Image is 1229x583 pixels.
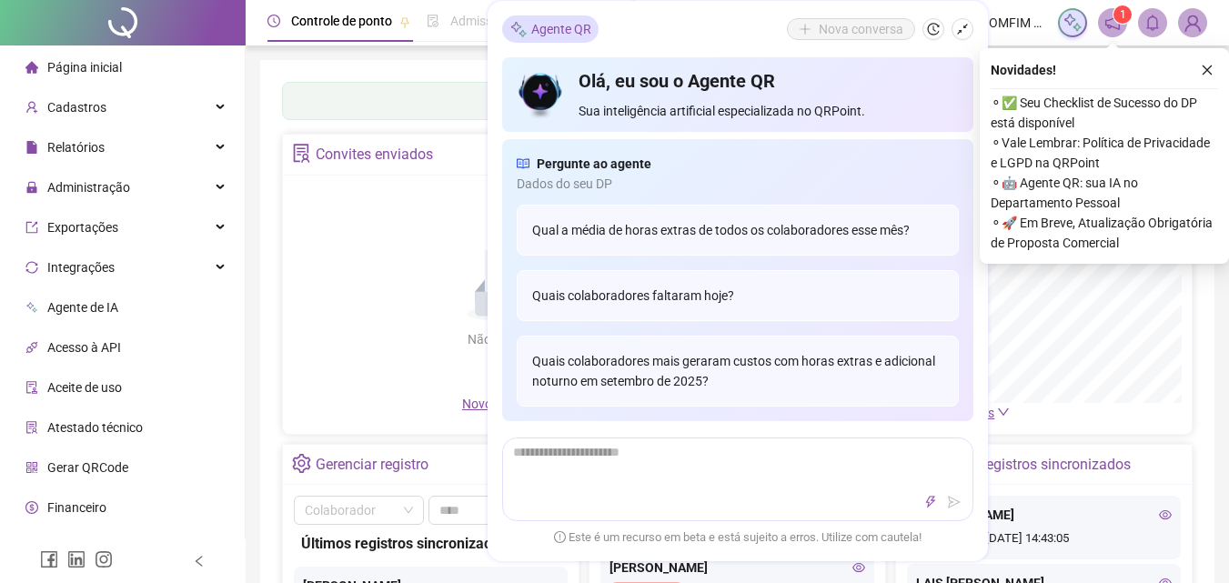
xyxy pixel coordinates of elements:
span: down [997,406,1010,418]
button: send [943,491,965,513]
span: audit [25,381,38,394]
div: Últimos registros sincronizados [929,449,1131,480]
span: user-add [25,101,38,114]
span: Agente de IA [47,300,118,315]
span: solution [292,144,311,163]
img: 1027 [1179,9,1206,36]
span: left [193,555,206,568]
button: Nova conversa [787,18,915,40]
span: Pergunte ao agente [537,154,651,174]
span: pushpin [399,16,410,27]
span: Gerar QRCode [47,460,128,475]
span: Página inicial [47,60,122,75]
span: Financeiro [47,500,106,515]
span: Sua inteligência artificial especializada no QRPoint. [579,101,958,121]
span: notification [1104,15,1121,31]
span: bell [1144,15,1161,31]
h4: Olá, eu sou o Agente QR [579,68,958,94]
span: Atestado técnico [47,420,143,435]
span: setting [292,454,311,473]
span: facebook [40,550,58,568]
span: clock-circle [267,15,280,27]
span: Novidades ! [991,60,1056,80]
div: Últimos registros sincronizados [301,532,560,555]
span: Controle de ponto [291,14,392,28]
span: ⚬ Vale Lembrar: Política de Privacidade e LGPD na QRPoint [991,133,1218,173]
span: history [927,23,940,35]
div: Qual a média de horas extras de todos os colaboradores esse mês? [517,205,959,256]
span: export [25,221,38,234]
div: [DATE] 14:43:05 [916,529,1172,550]
span: 1 [1120,8,1126,21]
span: ⚬ 🤖 Agente QR: sua IA no Departamento Pessoal [991,173,1218,213]
div: Gerenciar registro [316,449,428,480]
span: Acesso à API [47,340,121,355]
span: Novo convite [462,397,553,411]
span: solution [25,421,38,434]
img: sparkle-icon.fc2bf0ac1784a2077858766a79e2daf3.svg [1063,13,1083,33]
span: Exportações [47,220,118,235]
span: close [1201,64,1214,76]
span: sync [25,261,38,274]
img: icon [517,68,565,121]
span: file-done [427,15,439,27]
span: Administração [47,180,130,195]
span: Este é um recurso em beta e está sujeito a erros. Utilize com cautela! [554,528,922,547]
span: eye [1159,508,1172,521]
span: exclamation-circle [554,530,566,542]
span: thunderbolt [924,496,937,508]
div: Quais colaboradores faltaram hoje? [517,270,959,321]
span: ⚬ 🚀 Em Breve, Atualização Obrigatória de Proposta Comercial [991,213,1218,253]
div: Agente QR [502,15,599,43]
span: home [25,61,38,74]
span: Dados do seu DP [517,174,959,194]
span: Aceite de uso [47,380,122,395]
span: eye [852,561,865,574]
div: Quais colaboradores mais geraram custos com horas extras e adicional noturno em setembro de 2025? [517,336,959,407]
sup: 1 [1113,5,1132,24]
div: [PERSON_NAME] [609,558,865,578]
span: Integrações [47,260,115,275]
img: sparkle-icon.fc2bf0ac1784a2077858766a79e2daf3.svg [509,19,528,38]
div: [PERSON_NAME] [916,505,1172,525]
span: file [25,141,38,154]
div: Não há dados [424,329,591,349]
button: thunderbolt [920,491,942,513]
span: linkedin [67,550,86,568]
span: Admissão digital [450,14,544,28]
span: Cadastros [47,100,106,115]
div: Convites enviados [316,139,433,170]
span: read [517,154,529,174]
span: api [25,341,38,354]
span: Relatórios [47,140,105,155]
span: instagram [95,550,113,568]
span: ⚬ ✅ Seu Checklist de Sucesso do DP está disponível [991,93,1218,133]
span: shrink [956,23,969,35]
span: dollar [25,501,38,514]
span: qrcode [25,461,38,474]
span: lock [25,181,38,194]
